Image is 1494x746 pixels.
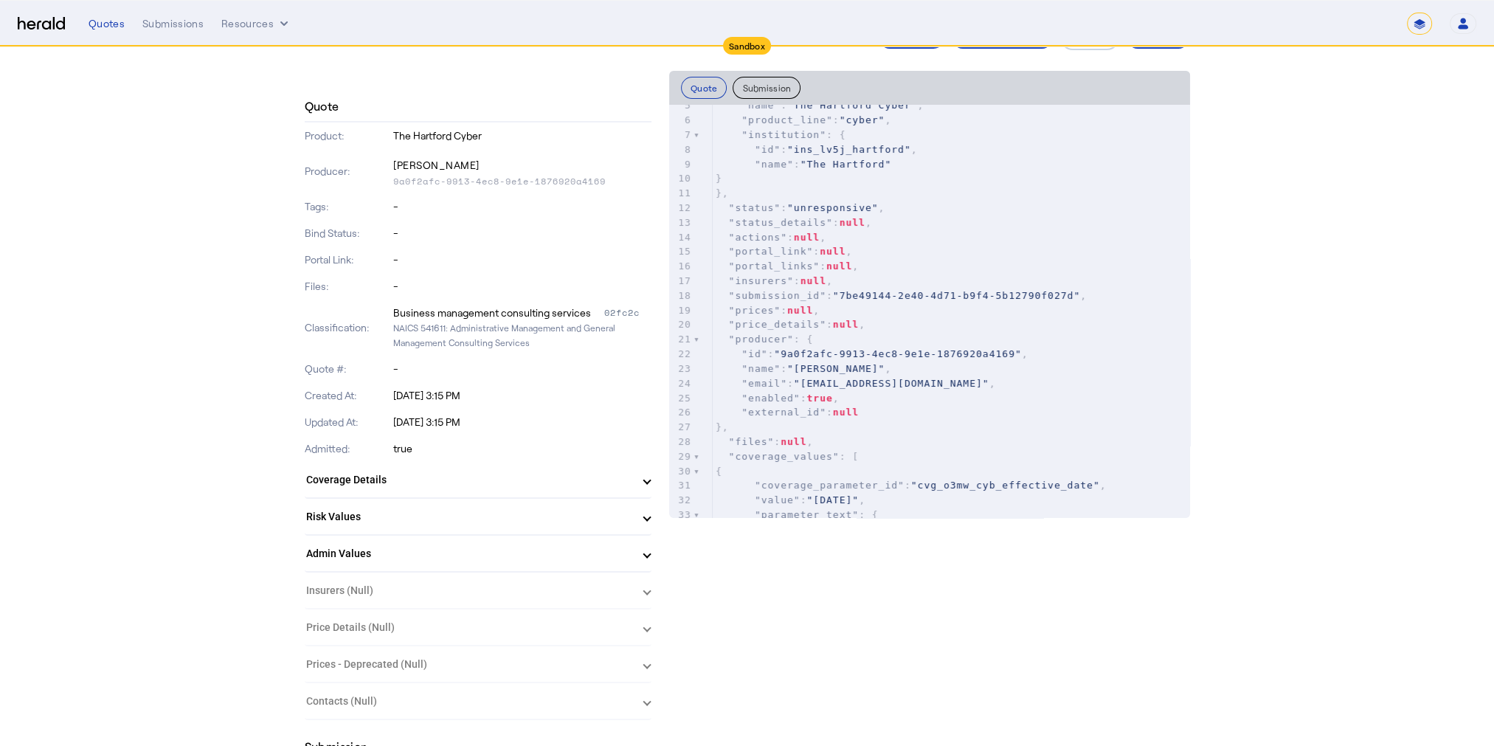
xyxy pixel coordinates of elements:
img: Herald Logo [18,17,65,31]
div: 12 [669,201,694,215]
span: "[DATE]" [807,494,860,505]
span: "email" [741,378,787,389]
span: "unresponsive" [787,202,879,213]
mat-expansion-panel-header: Risk Values [305,499,651,534]
p: - [393,362,651,376]
div: 25 [669,391,694,406]
span: : , [716,217,872,228]
span: : { [716,509,879,520]
span: "name" [741,100,781,111]
span: : , [716,232,826,243]
p: - [393,279,651,294]
div: 19 [669,303,694,318]
div: 29 [669,449,694,464]
span: { [716,466,722,477]
span: "cyber" [840,114,885,125]
div: 31 [669,478,694,493]
span: : [716,159,891,170]
div: Sandbox [723,37,771,55]
p: - [393,226,651,241]
div: 10 [669,171,694,186]
span: : , [716,114,891,125]
p: Classification: [305,320,391,335]
div: Business management consulting services [393,305,591,320]
div: 33 [669,508,694,522]
span: : , [716,275,833,286]
p: 9a0f2afc-9913-4ec8-9e1e-1876920a4169 [393,176,651,187]
span: : , [716,260,859,272]
p: Created At: [305,388,391,403]
span: "files" [729,436,775,447]
div: 5 [669,98,694,113]
p: NAICS 541611: Administrative Management and General Management Consulting Services [393,320,651,350]
div: 9 [669,157,694,172]
span: "The Hartford Cyber" [787,100,918,111]
span: "enabled" [741,393,800,404]
span: "9a0f2afc-9913-4ec8-9e1e-1876920a4169" [774,348,1021,359]
p: [DATE] 3:15 PM [393,415,651,429]
div: Submissions [142,16,204,31]
span: : , [716,494,865,505]
span: "[PERSON_NAME]" [787,363,885,374]
span: : { [716,129,846,140]
span: "ins_lv5j_hartford" [787,144,911,155]
div: 30 [669,464,694,479]
span: : , [716,378,996,389]
div: 02fc2c [604,305,651,320]
div: 27 [669,420,694,435]
span: "product_line" [741,114,833,125]
span: : , [716,246,852,257]
span: "id" [741,348,767,359]
div: 8 [669,142,694,157]
p: Tags: [305,199,391,214]
span: null [840,217,865,228]
span: : [716,407,859,418]
mat-panel-title: Risk Values [306,509,632,525]
span: null [833,319,859,330]
mat-panel-title: Coverage Details [306,472,632,488]
div: 32 [669,493,694,508]
span: }, [716,187,729,198]
span: "The Hartford" [800,159,892,170]
p: [PERSON_NAME] [393,155,651,176]
p: true [393,441,651,456]
h4: Quote [305,97,339,115]
span: "id" [755,144,781,155]
span: : , [716,393,840,404]
span: : , [716,290,1087,301]
span: "status" [729,202,781,213]
span: : , [716,319,865,330]
span: "portal_links" [729,260,820,272]
span: "portal_link" [729,246,814,257]
mat-expansion-panel-header: Coverage Details [305,462,651,497]
div: 18 [669,289,694,303]
span: : [ [716,451,859,462]
span: : , [716,202,885,213]
p: [DATE] 3:15 PM [393,388,651,403]
div: 26 [669,405,694,420]
div: 14 [669,230,694,245]
span: "coverage_parameter_id" [755,480,905,491]
div: Quotes [89,16,125,31]
p: The Hartford Cyber [393,128,651,143]
div: 6 [669,113,694,128]
button: Submission [733,77,800,99]
span: "cvg_o3mw_cyb_effective_date" [911,480,1100,491]
span: "value" [755,494,800,505]
span: null [787,305,813,316]
span: true [807,393,833,404]
mat-panel-title: Admin Values [306,546,632,562]
div: 28 [669,435,694,449]
div: 23 [669,362,694,376]
mat-expansion-panel-header: Admin Values [305,536,651,571]
div: 16 [669,259,694,274]
span: "[EMAIL_ADDRESS][DOMAIN_NAME]" [794,378,989,389]
p: Admitted: [305,441,391,456]
span: : , [716,144,918,155]
div: 24 [669,376,694,391]
div: 21 [669,332,694,347]
span: "coverage_values" [729,451,840,462]
span: null [800,275,826,286]
div: 13 [669,215,694,230]
p: Producer: [305,164,391,179]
